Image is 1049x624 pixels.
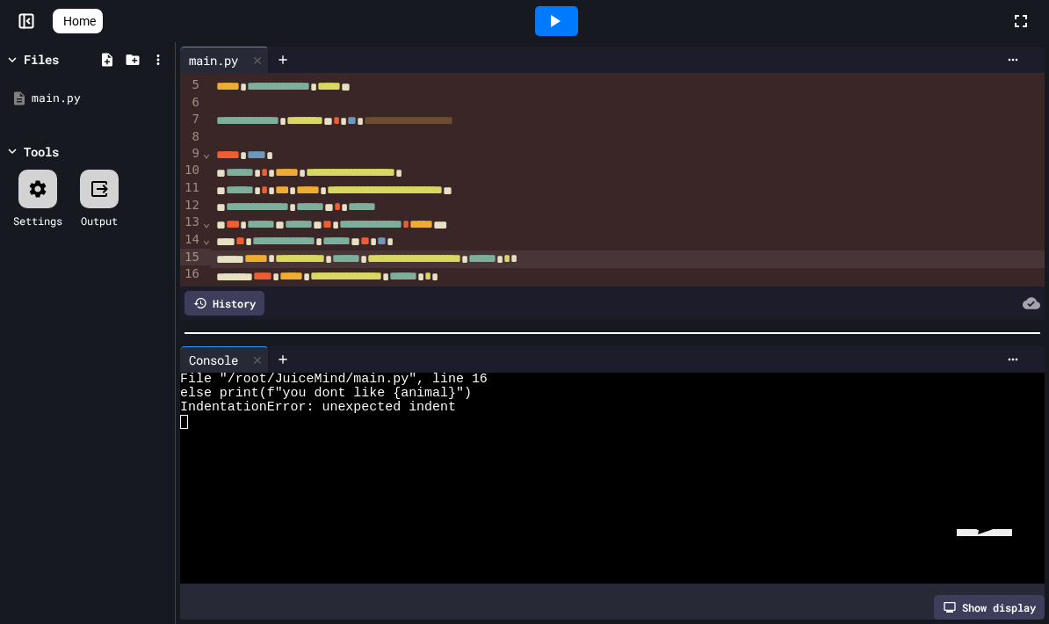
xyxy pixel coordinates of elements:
[180,373,488,387] span: File "/root/JuiceMind/main.py", line 16
[180,351,247,369] div: Console
[24,50,59,69] div: Files
[950,529,1034,610] iframe: chat widget
[202,215,211,229] span: Fold line
[180,265,202,283] div: 16
[202,146,211,160] span: Fold line
[63,12,96,30] span: Home
[180,145,202,163] div: 9
[24,142,59,161] div: Tools
[180,128,202,145] div: 8
[180,76,202,94] div: 5
[180,197,202,214] div: 12
[180,387,472,401] span: else print(f"you dont like {animal}")
[180,51,247,69] div: main.py
[180,401,456,415] span: IndentationError: unexpected indent
[180,94,202,111] div: 6
[32,90,169,107] div: main.py
[180,179,202,197] div: 11
[180,346,269,373] div: Console
[53,9,103,33] a: Home
[934,595,1045,620] div: Show display
[180,111,202,128] div: 7
[180,162,202,179] div: 10
[184,291,264,316] div: History
[180,249,202,266] div: 15
[202,232,211,246] span: Fold line
[13,213,62,229] div: Settings
[180,231,202,249] div: 14
[180,47,269,73] div: main.py
[81,213,118,229] div: Output
[180,214,202,231] div: 13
